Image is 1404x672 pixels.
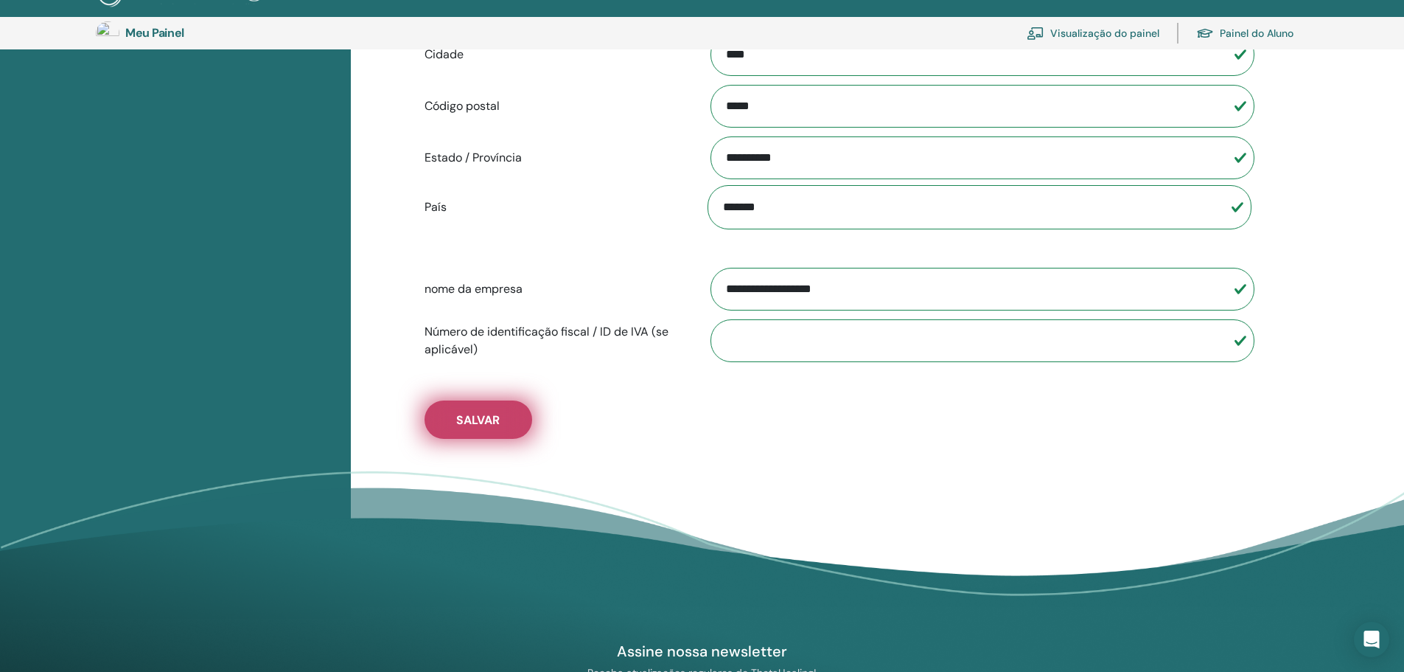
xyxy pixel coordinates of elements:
div: Abra o Intercom Messenger [1354,622,1389,657]
font: Estado / Província [425,150,522,165]
font: Painel do Aluno [1220,27,1293,41]
font: Código postal [425,98,500,114]
font: Salvar [456,412,500,428]
font: Assine nossa newsletter [617,642,787,661]
img: chalkboard-teacher.svg [1027,27,1044,40]
a: Visualização do painel [1027,17,1159,49]
font: Visualização do painel [1050,27,1159,41]
font: nome da empresa [425,281,523,297]
font: Cidade [425,46,464,62]
font: Número de identificação fiscal / ID de IVA (se aplicável) [425,324,668,357]
a: Painel do Aluno [1196,17,1293,49]
img: default.jpg [96,21,119,45]
font: País [425,199,447,215]
button: Salvar [425,401,532,439]
font: Meu Painel [125,25,184,41]
img: graduation-cap.svg [1196,27,1214,40]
